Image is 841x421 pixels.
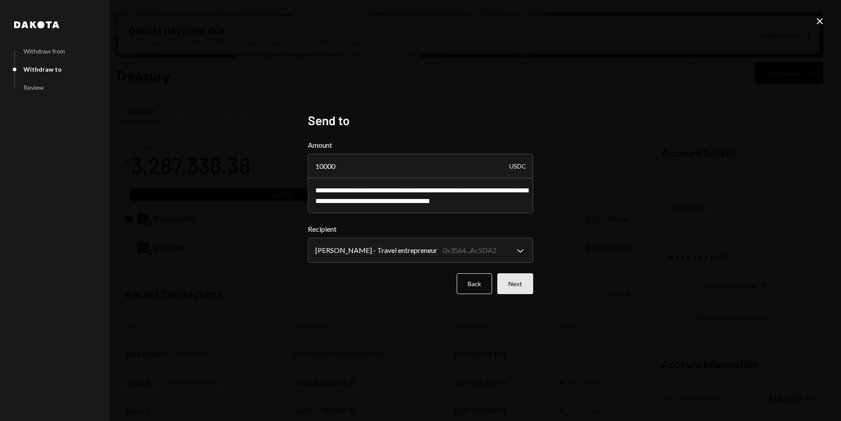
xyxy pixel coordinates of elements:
[457,273,492,294] button: Back
[23,47,65,55] div: Withdraw from
[308,112,533,129] h2: Send to
[23,65,62,73] div: Withdraw to
[23,84,44,91] div: Review
[308,154,533,179] input: Enter amount
[308,140,533,150] label: Amount
[443,245,496,256] div: 0x3564...Ac5DA2
[308,238,533,263] button: Recipient
[308,224,533,234] label: Recipient
[497,273,533,294] button: Next
[509,154,526,179] div: USDC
